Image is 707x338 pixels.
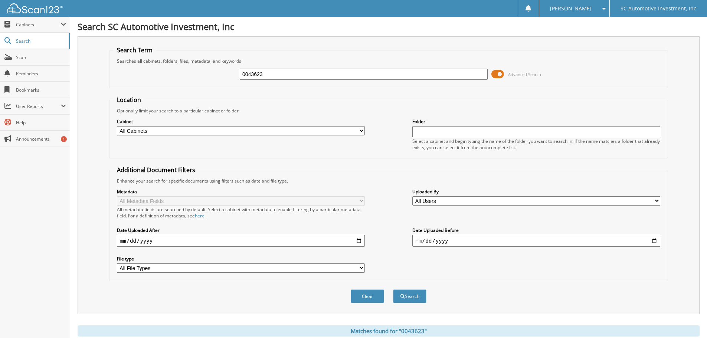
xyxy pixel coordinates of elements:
div: All metadata fields are searched by default. Select a cabinet with metadata to enable filtering b... [117,206,365,219]
legend: Location [113,96,145,104]
span: SC Automotive Investment, Inc [621,6,696,11]
div: Searches all cabinets, folders, files, metadata, and keywords [113,58,664,64]
label: File type [117,256,365,262]
span: Advanced Search [508,72,541,77]
label: Date Uploaded Before [412,227,660,233]
legend: Additional Document Filters [113,166,199,174]
img: scan123-logo-white.svg [7,3,63,13]
div: Select a cabinet and begin typing the name of the folder you want to search in. If the name match... [412,138,660,151]
label: Uploaded By [412,188,660,195]
div: Matches found for "0043623" [78,325,700,337]
input: start [117,235,365,247]
span: Reminders [16,70,66,77]
button: Clear [351,289,384,303]
label: Folder [412,118,660,125]
span: Bookmarks [16,87,66,93]
span: Cabinets [16,22,61,28]
span: Help [16,119,66,126]
span: User Reports [16,103,61,109]
button: Search [393,289,426,303]
div: Optionally limit your search to a particular cabinet or folder [113,108,664,114]
span: Search [16,38,65,44]
span: Scan [16,54,66,60]
div: Enhance your search for specific documents using filters such as date and file type. [113,178,664,184]
label: Cabinet [117,118,365,125]
legend: Search Term [113,46,156,54]
label: Metadata [117,188,365,195]
a: here [195,213,204,219]
label: Date Uploaded After [117,227,365,233]
input: end [412,235,660,247]
span: Announcements [16,136,66,142]
h1: Search SC Automotive Investment, Inc [78,20,700,33]
div: 1 [61,136,67,142]
span: [PERSON_NAME] [550,6,592,11]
